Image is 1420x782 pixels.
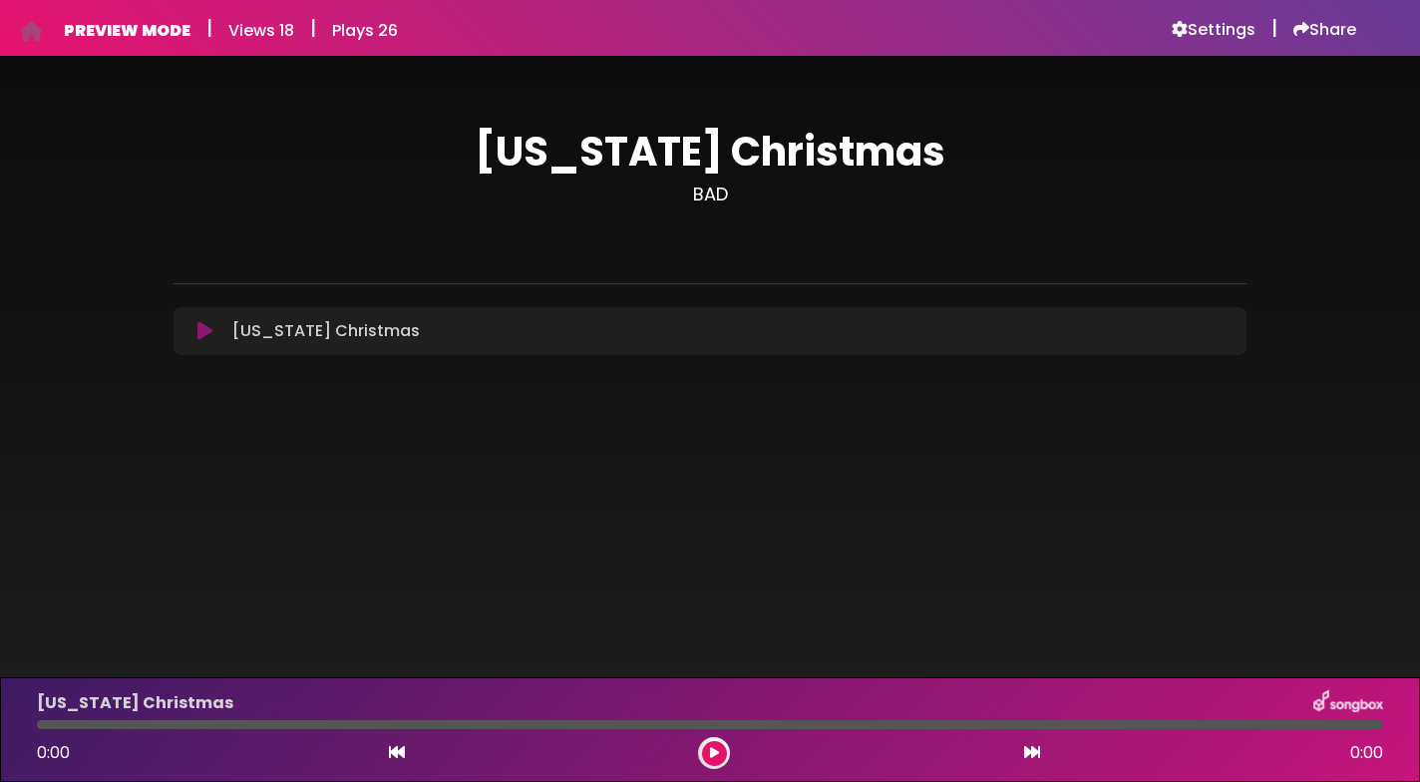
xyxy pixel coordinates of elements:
[206,16,212,40] h5: |
[174,128,1246,176] h1: [US_STATE] Christmas
[1293,20,1356,40] a: Share
[310,16,316,40] h5: |
[64,21,190,40] h6: PREVIEW MODE
[1172,20,1255,40] a: Settings
[174,184,1246,205] h3: BAD
[1271,16,1277,40] h5: |
[332,21,398,40] h6: Plays 26
[228,21,294,40] h6: Views 18
[232,319,420,343] p: [US_STATE] Christmas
